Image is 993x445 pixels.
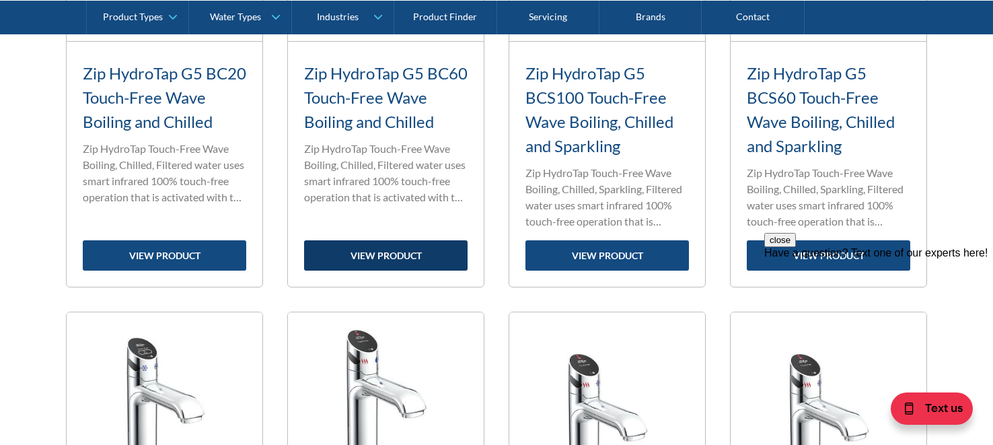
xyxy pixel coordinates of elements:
[83,141,246,205] p: Zip HydroTap Touch-Free Wave Boiling, Chilled, Filtered water uses smart infrared 100% touch-free...
[525,240,689,271] a: view product
[210,11,261,22] div: Water Types
[304,240,468,271] a: view product
[103,11,163,22] div: Product Types
[304,141,468,205] p: Zip HydroTap Touch-Free Wave Boiling, Chilled, Filtered water uses smart infrared 100% touch-free...
[764,233,993,395] iframe: podium webchat widget prompt
[747,61,910,158] h3: Zip HydroTap G5 BCS60 Touch-Free Wave Boiling, Chilled and Sparkling
[304,61,468,134] h3: Zip HydroTap G5 BC60 Touch-Free Wave Boiling and Chilled
[317,11,359,22] div: Industries
[858,378,993,445] iframe: podium webchat widget bubble
[525,165,689,230] p: Zip HydroTap Touch-Free Wave Boiling, Chilled, Sparkling, Filtered water uses smart infrared 100%...
[525,61,689,158] h3: Zip HydroTap G5 BCS100 Touch-Free Wave Boiling, Chilled and Sparkling
[747,165,910,230] p: Zip HydroTap Touch-Free Wave Boiling, Chilled, Sparkling, Filtered water uses smart infrared 100%...
[747,240,910,271] a: view product
[83,61,246,134] h3: Zip HydroTap G5 BC20 Touch-Free Wave Boiling and Chilled
[83,240,246,271] a: view product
